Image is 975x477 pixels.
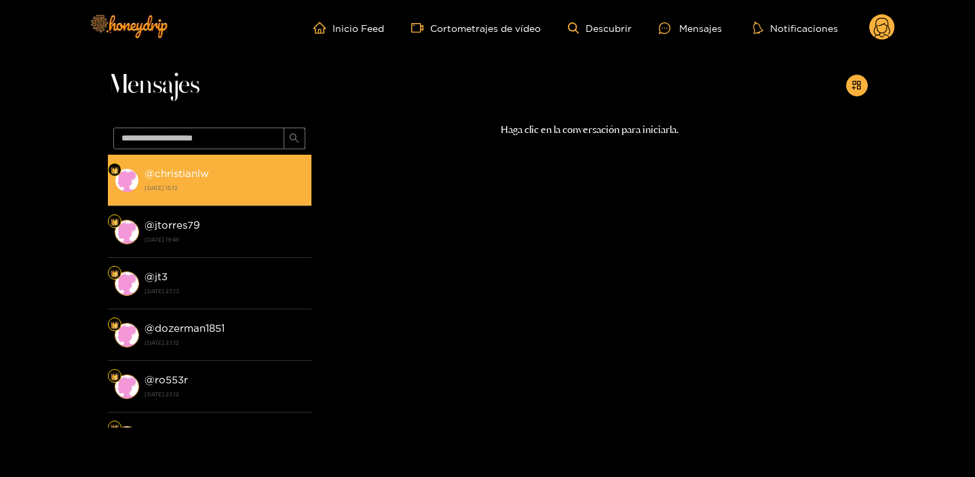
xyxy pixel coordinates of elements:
[145,392,179,397] font: [DATE] 23:12
[111,321,119,329] img: Nivel de ventilador
[679,23,722,33] font: Mensajes
[115,426,139,451] img: conversación
[155,374,188,385] font: ro553r
[852,80,862,92] span: añadir a la tienda de aplicaciones
[145,271,155,282] font: @
[284,128,305,149] button: buscar
[155,219,200,231] font: jtorres79
[145,374,155,385] font: @
[411,22,541,34] a: Cortometrajes de vídeo
[155,271,168,282] font: jt3
[111,269,119,278] img: Nivel de ventilador
[115,168,139,193] img: conversación
[111,166,119,174] img: Nivel de ventilador
[411,22,430,34] span: cámara de vídeo
[145,237,179,242] font: [DATE] 19:48
[430,23,541,33] font: Cortometrajes de vídeo
[115,375,139,399] img: conversación
[332,23,384,33] font: Inicio Feed
[145,425,155,437] font: @
[770,23,838,33] font: Notificaciones
[111,424,119,432] img: Nivel de ventilador
[749,21,842,35] button: Notificaciones
[145,185,178,191] font: [DATE] 15:12
[145,168,209,179] font: @christianlw
[111,373,119,381] img: Nivel de ventilador
[155,425,225,437] font: christopher84
[115,323,139,347] img: conversación
[111,218,119,226] img: Nivel de ventilador
[115,220,139,244] img: conversación
[586,23,632,33] font: Descubrir
[313,22,332,34] span: hogar
[145,340,179,345] font: [DATE] 23:12
[568,22,632,34] a: Descubrir
[846,75,868,96] button: añadir a la tienda de aplicaciones
[155,322,225,334] font: dozerman1851
[313,22,384,34] a: Inicio Feed
[145,288,179,294] font: [DATE] 23:13
[145,322,155,334] font: @
[108,72,199,99] font: Mensajes
[145,219,155,231] font: @
[501,123,678,136] font: Haga clic en la conversación para iniciarla.
[289,133,299,145] span: buscar
[115,271,139,296] img: conversación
